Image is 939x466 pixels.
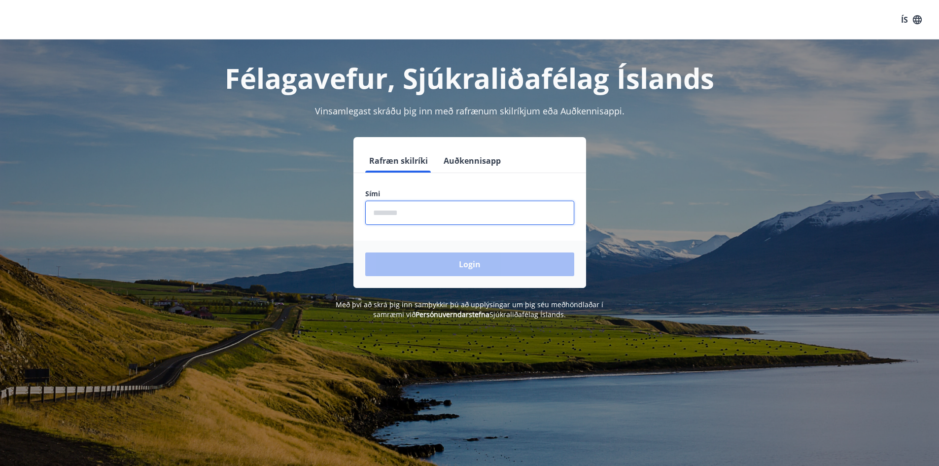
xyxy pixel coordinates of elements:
button: Rafræn skilríki [365,149,432,173]
button: ÍS [896,11,927,29]
a: Persónuverndarstefna [416,310,489,319]
span: Vinsamlegast skráðu þig inn með rafrænum skilríkjum eða Auðkennisappi. [315,105,625,117]
h1: Félagavefur, Sjúkraliðafélag Íslands [127,59,813,97]
button: Auðkennisapp [440,149,505,173]
label: Sími [365,189,574,199]
span: Með því að skrá þig inn samþykkir þú að upplýsingar um þig séu meðhöndlaðar í samræmi við Sjúkral... [336,300,603,319]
